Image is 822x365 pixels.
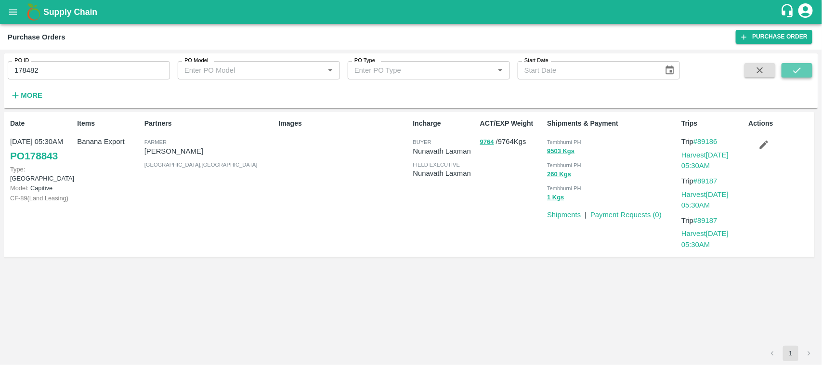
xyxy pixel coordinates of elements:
[780,3,797,21] div: customer-support
[144,146,275,156] p: [PERSON_NAME]
[10,147,58,165] a: PO178843
[14,57,29,65] label: PO ID
[547,118,678,129] p: Shipments & Payment
[10,166,25,173] span: Type:
[413,168,476,179] p: Nunavath Laxman
[144,162,258,168] span: [GEOGRAPHIC_DATA] , [GEOGRAPHIC_DATA]
[354,57,375,65] label: PO Type
[480,136,543,147] p: / 9764 Kgs
[144,118,275,129] p: Partners
[749,118,812,129] p: Actions
[494,64,507,77] button: Open
[763,346,818,361] nav: pagination navigation
[547,169,571,180] button: 260 Kgs
[324,64,337,77] button: Open
[797,2,814,22] div: account of current user
[279,118,409,129] p: Images
[480,137,494,148] button: 9764
[681,136,744,147] p: Trip
[693,217,718,224] a: #89187
[8,61,170,79] input: Enter PO ID
[413,139,431,145] span: buyer
[2,1,24,23] button: open drawer
[77,118,140,129] p: Items
[181,64,309,77] input: Enter PO Model
[413,162,460,168] span: field executive
[547,185,581,191] span: Tembhurni PH
[413,118,476,129] p: Incharge
[581,206,587,220] div: |
[547,211,581,219] a: Shipments
[10,183,73,193] p: Capitive
[518,61,657,79] input: Start Date
[547,162,581,168] span: Tembhurni PH
[77,136,140,147] p: Banana Export
[547,146,574,157] button: 9503 Kgs
[21,91,42,99] strong: More
[693,177,718,185] a: #89187
[10,184,28,192] span: Model:
[590,211,662,219] a: Payment Requests (0)
[783,346,798,361] button: page 1
[681,215,744,226] p: Trip
[547,139,581,145] span: Tembhurni PH
[661,61,679,79] button: Choose date
[184,57,209,65] label: PO Model
[524,57,548,65] label: Start Date
[413,146,476,156] p: Nunavath Laxman
[10,165,73,183] p: [GEOGRAPHIC_DATA]
[43,7,97,17] b: Supply Chain
[144,139,167,145] span: Farmer
[8,87,45,104] button: More
[681,191,729,209] a: Harvest[DATE] 05:30AM
[10,195,68,202] span: CF- 89 ( Land Leasing )
[10,195,68,202] a: CF-89(Land Leasing)
[8,31,65,43] div: Purchase Orders
[351,64,479,77] input: Enter PO Type
[43,5,780,19] a: Supply Chain
[693,138,718,145] a: #89186
[681,176,744,186] p: Trip
[10,136,73,147] p: [DATE] 05:30AM
[480,118,543,129] p: ACT/EXP Weight
[547,192,564,203] button: 1 Kgs
[24,2,43,22] img: logo
[681,118,744,129] p: Trips
[681,151,729,169] a: Harvest[DATE] 05:30AM
[681,230,729,248] a: Harvest[DATE] 05:30AM
[736,30,812,44] a: Purchase Order
[10,118,73,129] p: Date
